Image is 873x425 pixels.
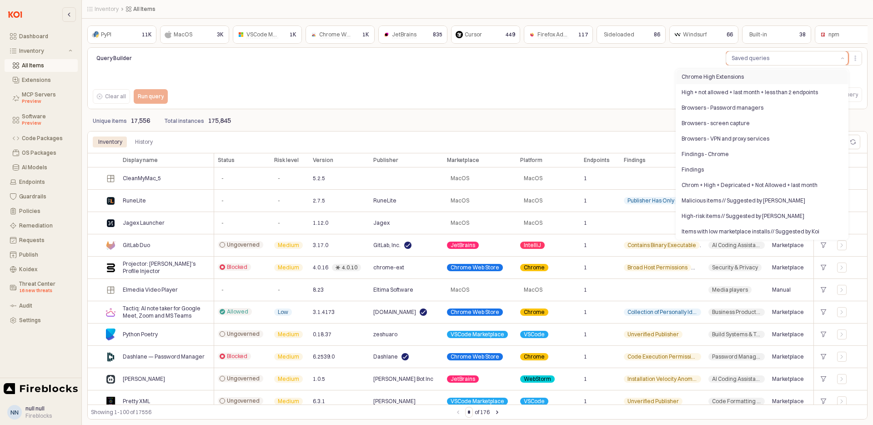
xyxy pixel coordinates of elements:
[274,157,299,164] span: Risk level
[22,150,72,156] div: OS Packages
[135,137,153,147] div: History
[584,175,587,182] span: 1
[5,278,78,298] button: Threat Center
[87,5,607,13] nav: Breadcrumbs
[682,212,837,220] div: High-risk items // Suggested by [PERSON_NAME]
[19,237,72,243] div: Requests
[584,286,587,293] span: 1
[22,164,72,171] div: AI Models
[5,110,78,130] button: Software
[5,190,78,203] button: Guardrails
[123,219,165,227] span: Jagex Launcher
[101,30,111,39] div: PyPI
[246,31,300,38] span: VSCode Marketplace
[537,31,578,38] span: Firefox Add-ons
[712,375,761,383] span: AI Coding Assistants
[772,331,804,338] span: Marketplace
[451,197,469,204] span: MacOS
[772,353,804,360] span: Marketplace
[475,408,490,417] label: of 176
[451,219,469,227] span: MacOS
[682,182,837,189] div: Chrom + High + Depricated + Not Allowed + last month
[22,98,72,105] div: Preview
[227,375,260,382] span: Ungoverned
[524,353,545,360] span: Chrome
[278,242,299,249] span: Medium
[22,91,72,105] div: MCP Servers
[130,137,158,147] div: History
[142,30,152,39] p: 11K
[342,264,357,271] div: 4.0.10
[451,286,469,293] span: MacOS
[123,242,150,249] span: GitLab Duo
[373,309,416,316] span: [DOMAIN_NAME]
[313,398,325,405] span: 6.3.1
[19,179,72,185] div: Endpoints
[451,309,499,316] span: Chrome Web Store
[712,242,761,249] span: AI Coding Assistants
[676,69,848,240] div: Select an option
[373,197,396,204] span: RuneLite
[313,175,325,182] span: 5.2.5
[123,375,165,383] span: [PERSON_NAME]
[25,412,52,420] div: Fireblocks
[313,264,328,271] span: 4.0.16
[524,264,545,271] span: Chrome
[433,30,442,39] p: 835
[524,375,551,383] span: WebStorm
[123,353,205,360] span: Dashlane — Password Manager
[19,33,72,40] div: Dashboard
[727,30,733,39] p: 66
[362,30,369,39] p: 1K
[19,303,72,309] div: Audit
[19,193,72,200] div: Guardrails
[627,309,697,316] span: Collection of Personally Identifiable Information
[465,30,482,39] div: Cursor
[451,353,499,360] span: Chrome Web Store
[373,264,404,271] span: chrome-ext
[313,286,324,293] span: 8.23
[682,135,837,142] div: Browsers - VPN and proxy services
[373,219,390,227] span: Jagex
[313,219,328,227] span: 1.12.0
[19,287,72,294] div: 16 new threats
[5,205,78,218] button: Policies
[373,242,401,249] span: GitLab, Inc.
[373,375,433,383] span: [PERSON_NAME] Bot Inc
[91,408,452,417] div: Showing 1-100 of 17556
[799,30,806,39] p: 38
[584,309,587,316] span: 1
[5,234,78,247] button: Requests
[22,120,72,127] div: Preview
[5,132,78,145] button: Code Packages
[221,286,224,293] span: -
[278,398,299,405] span: Medium
[22,113,72,127] div: Software
[98,137,122,147] div: Inventory
[5,219,78,232] button: Remediation
[227,330,260,338] span: Ungoverned
[19,48,67,54] div: Inventory
[578,30,588,39] p: 117
[5,299,78,312] button: Audit
[278,286,280,293] span: -
[624,157,646,164] span: Findings
[682,120,837,127] div: Browsers - screen capture
[87,405,868,420] div: Table toolbar
[604,30,634,39] div: Sideloaded
[5,263,78,276] button: Koidex
[828,30,839,39] div: npm
[627,375,697,383] span: Installation Velocity Anomaly
[584,157,610,164] span: Endpoints
[712,286,748,293] span: Media players
[123,157,158,164] span: Display name
[524,242,541,249] span: IntelliJ
[524,175,542,182] span: MacOS
[627,398,679,405] span: Unverified Publisher
[221,197,224,204] span: -
[682,228,837,235] div: Items with low marketplace installs // Suggested by Koi
[682,89,837,96] div: High + not allowed + last month + less than 2 endpoints
[749,30,767,39] div: Built-in
[627,242,696,249] span: Contains Binary Executable
[217,30,224,39] p: 3K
